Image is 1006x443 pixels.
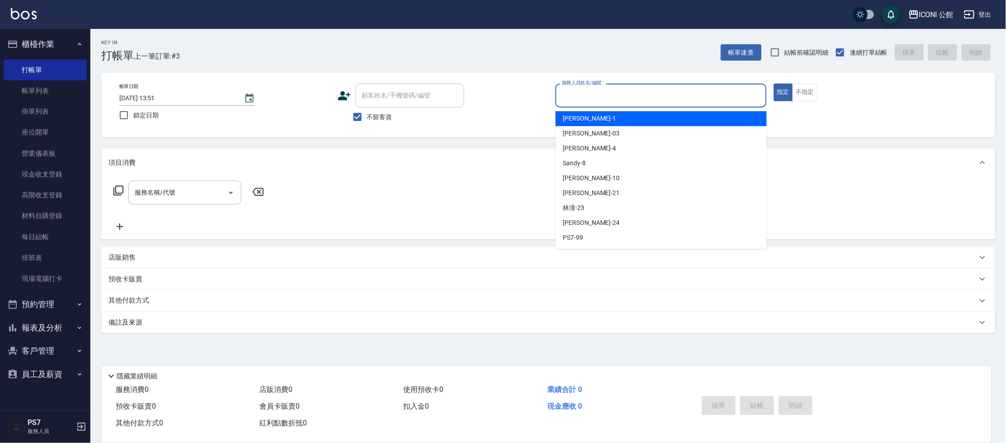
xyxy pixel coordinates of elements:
[4,80,87,101] a: 帳單列表
[117,372,157,381] p: 隱藏業績明細
[404,402,429,410] span: 扣入金 0
[116,385,149,394] span: 服務消費 0
[119,91,235,106] input: YYYY/MM/DD hh:mm
[774,84,793,101] button: 指定
[563,218,620,228] span: [PERSON_NAME] -24
[547,385,582,394] span: 業績合計 0
[101,312,995,333] div: 備註及來源
[563,233,583,242] span: PS7 -99
[882,5,900,23] button: save
[4,205,87,226] a: 材料自購登錄
[4,316,87,340] button: 報表及分析
[4,247,87,268] a: 排班表
[563,114,616,123] span: [PERSON_NAME] -1
[4,339,87,363] button: 客戶管理
[4,164,87,185] a: 現金收支登錄
[101,148,995,177] div: 項目消費
[28,418,74,427] h5: PS7
[4,185,87,205] a: 高階收支登錄
[4,101,87,122] a: 掛單列表
[721,44,762,61] button: 帳單速查
[101,40,134,46] h2: Key In
[4,122,87,143] a: 座位開單
[101,290,995,312] div: 其他付款方式
[101,268,995,290] div: 預收卡販賣
[108,158,136,168] p: 項目消費
[4,363,87,386] button: 員工及薪資
[563,203,584,213] span: 林潼 -23
[259,419,307,427] span: 紅利點數折抵 0
[134,51,180,62] span: 上一筆訂單:#3
[4,227,87,247] a: 每日結帳
[108,253,136,262] p: 店販銷售
[4,60,87,80] a: 打帳單
[116,402,156,410] span: 預收卡販賣 0
[563,129,620,138] span: [PERSON_NAME] -03
[108,275,142,284] p: 預收卡販賣
[850,48,888,57] span: 連續打單結帳
[133,111,159,120] span: 鎖定日期
[259,402,300,410] span: 會員卡販賣 0
[108,296,154,306] p: 其他付款方式
[792,84,818,101] button: 不指定
[4,33,87,56] button: 櫃檯作業
[4,143,87,164] a: 營業儀表板
[4,293,87,316] button: 預約管理
[101,247,995,268] div: 店販銷售
[563,159,586,168] span: Sandy -8
[919,9,954,20] div: ICONI 公館
[563,188,620,198] span: [PERSON_NAME] -21
[11,8,37,19] img: Logo
[4,268,87,289] a: 現場電腦打卡
[547,402,582,410] span: 現金應收 0
[259,385,292,394] span: 店販消費 0
[28,427,74,435] p: 服務人員
[905,5,957,24] button: ICONI 公館
[563,173,620,183] span: [PERSON_NAME] -10
[960,6,995,23] button: 登出
[785,48,829,57] span: 結帳前確認明細
[101,49,134,62] h3: 打帳單
[224,186,238,200] button: Open
[116,419,163,427] span: 其他付款方式 0
[563,144,616,153] span: [PERSON_NAME] -4
[404,385,444,394] span: 使用預收卡 0
[119,83,138,90] label: 帳單日期
[239,88,260,109] button: Choose date, selected date is 2025-10-10
[562,79,602,86] label: 服務人員姓名/編號
[108,318,142,327] p: 備註及來源
[7,418,25,436] img: Person
[367,112,392,122] span: 不留客資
